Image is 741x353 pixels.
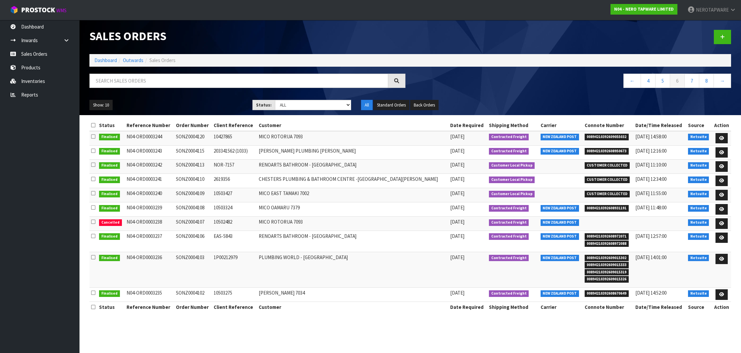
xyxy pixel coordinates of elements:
th: Carrier [539,120,583,131]
td: PLUMBING WORLD - [GEOGRAPHIC_DATA] [257,252,449,287]
img: cube-alt.png [10,6,18,14]
th: Date/Time Released [634,302,686,313]
td: N04-ORD0003241 [125,174,174,188]
a: 4 [641,74,656,88]
td: CHESTERS PLUMBING & BATHROOM CENTRE -[GEOGRAPHIC_DATA][PERSON_NAME] [257,174,449,188]
span: [DATE] 11:48:00 [635,204,666,211]
span: Contracted Freight [489,233,529,240]
span: Netsuite [688,233,709,240]
span: Netsuite [688,176,709,183]
td: SONZ0004113 [174,160,212,174]
td: N04-ORD0003240 [125,188,174,202]
span: [DATE] 12:16:00 [635,148,666,154]
th: Client Reference [212,120,257,131]
span: [DATE] 14:01:00 [635,254,666,260]
td: N04-ORD0003243 [125,145,174,160]
span: 00894210392608972071 [585,233,629,240]
span: Finalised [99,148,120,155]
th: Shipping Method [487,120,539,131]
span: NEW ZEALAND POST [541,219,579,226]
span: NEW ZEALAND POST [541,233,579,240]
th: Customer [257,120,449,131]
span: [DATE] [450,254,464,260]
a: Outwards [123,57,143,63]
td: 2619356 [212,174,257,188]
span: Finalised [99,255,120,261]
td: 10503324 [212,202,257,217]
th: Source [686,302,712,313]
span: Netsuite [688,148,709,155]
span: NEW ZEALAND POST [541,255,579,261]
th: Reference Number [125,120,174,131]
td: SONZ0004107 [174,217,212,231]
span: Finalised [99,290,120,297]
a: 8 [699,74,714,88]
td: MICO OAMARU 7379 [257,202,449,217]
span: 00894210392608972088 [585,241,629,247]
input: Search sales orders [89,74,388,88]
th: Connote Number [583,302,634,313]
button: All [361,100,373,110]
td: MICO EAST TAMAKI 7002 [257,188,449,202]
span: Customer Local Pickup [489,176,535,183]
span: CUSTOMER COLLECTED [585,162,630,169]
span: [DATE] [450,290,464,296]
span: [DATE] [450,233,464,239]
span: Cancelled [99,219,122,226]
td: 10503427 [212,188,257,202]
span: NEW ZEALAND POST [541,205,579,212]
td: SONZ0004108 [174,202,212,217]
span: [DATE] 12:57:00 [635,233,666,239]
span: Netsuite [688,290,709,297]
span: Customer Local Pickup [489,191,535,197]
span: Netsuite [688,134,709,140]
td: N04-ORD0003238 [125,217,174,231]
th: Action [712,120,731,131]
span: Netsuite [688,191,709,197]
td: [PERSON_NAME] PLUMBING [PERSON_NAME] [257,145,449,160]
span: Finalised [99,134,120,140]
span: [DATE] 14:58:00 [635,133,666,140]
span: NEW ZEALAND POST [541,134,579,140]
span: CUSTOMER COLLECTED [585,191,630,197]
th: Customer [257,302,449,313]
td: N04-ORD0003239 [125,202,174,217]
a: Dashboard [94,57,117,63]
span: Contracted Freight [489,134,529,140]
span: 00894210392609015319 [585,269,629,276]
span: Sales Orders [149,57,176,63]
span: Contracted Freight [489,219,529,226]
td: SONZ0004109 [174,188,212,202]
td: 10502482 [212,217,257,231]
button: Show: 10 [89,100,113,110]
span: [DATE] [450,190,464,196]
td: SONZ0004102 [174,288,212,302]
td: MICO ROTORUA 7093 [257,131,449,145]
h1: Sales Orders [89,30,405,43]
span: [DATE] [450,133,464,140]
td: SONZ0004103 [174,252,212,287]
th: Date/Time Released [634,120,686,131]
span: Contracted Freight [489,255,529,261]
span: Customer Local Pickup [489,162,535,169]
td: 10503275 [212,288,257,302]
th: Order Number [174,302,212,313]
th: Connote Number [583,120,634,131]
span: NEROTAPWARE [696,7,729,13]
a: 7 [684,74,699,88]
a: 6 [670,74,685,88]
th: Carrier [539,302,583,313]
span: 00894210392608670649 [585,290,629,297]
span: Netsuite [688,255,709,261]
th: Source [686,120,712,131]
th: Shipping Method [487,302,539,313]
th: Client Reference [212,302,257,313]
button: Standard Orders [373,100,409,110]
span: [DATE] 14:52:00 [635,290,666,296]
small: WMS [56,7,67,14]
th: Action [712,302,731,313]
th: Reference Number [125,302,174,313]
th: Date Required [449,302,487,313]
td: N04-ORD0003244 [125,131,174,145]
span: Contracted Freight [489,148,529,155]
